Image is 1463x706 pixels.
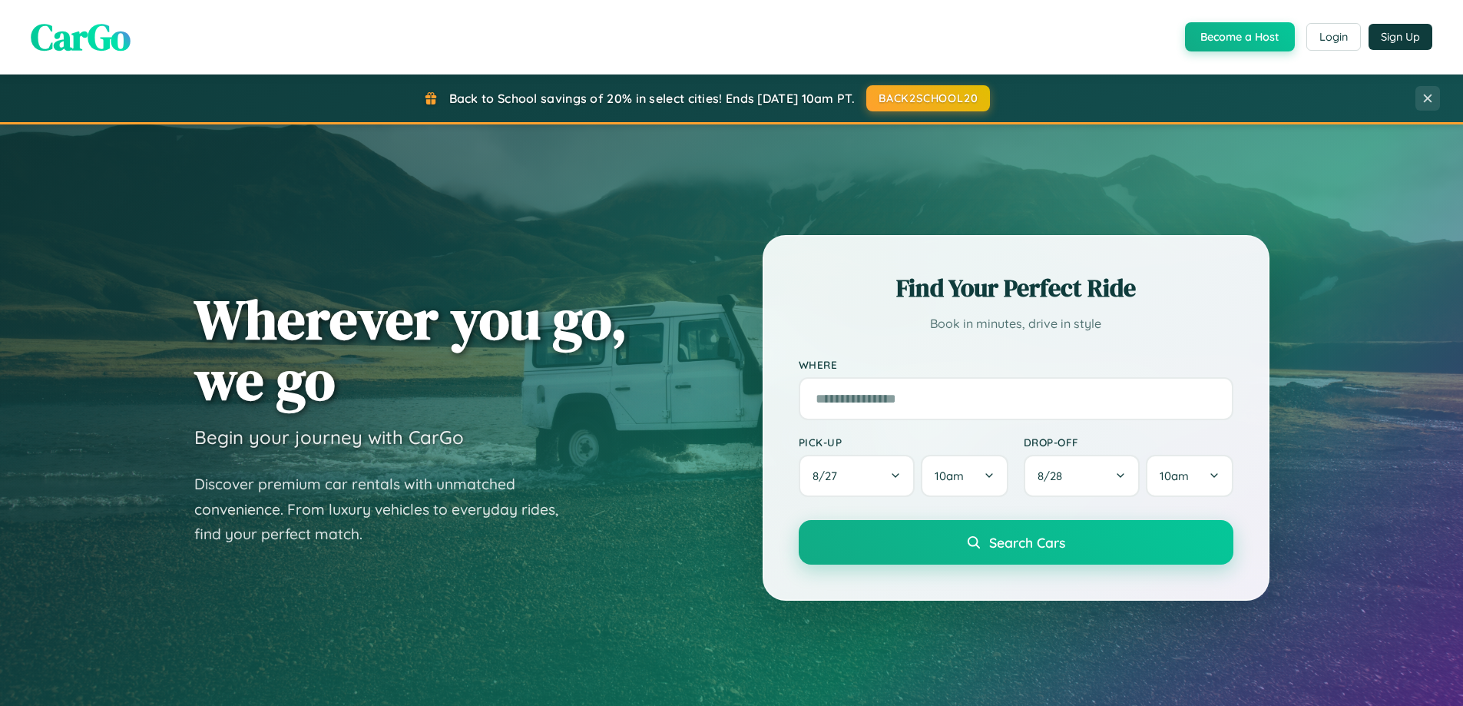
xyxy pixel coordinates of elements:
span: 10am [1160,469,1189,483]
button: Login [1306,23,1361,51]
span: 8 / 28 [1038,469,1070,483]
button: BACK2SCHOOL20 [866,85,990,111]
span: Search Cars [989,534,1065,551]
p: Discover premium car rentals with unmatched convenience. From luxury vehicles to everyday rides, ... [194,472,578,547]
p: Book in minutes, drive in style [799,313,1233,335]
button: 10am [1146,455,1233,497]
h1: Wherever you go, we go [194,289,627,410]
h2: Find Your Perfect Ride [799,271,1233,305]
button: Sign Up [1369,24,1432,50]
span: CarGo [31,12,131,62]
label: Drop-off [1024,436,1233,449]
button: Become a Host [1185,22,1295,51]
label: Pick-up [799,436,1008,449]
label: Where [799,358,1233,371]
span: 10am [935,469,964,483]
span: Back to School savings of 20% in select cities! Ends [DATE] 10am PT. [449,91,855,106]
button: 8/27 [799,455,915,497]
span: 8 / 27 [813,469,845,483]
button: Search Cars [799,520,1233,565]
button: 10am [921,455,1008,497]
h3: Begin your journey with CarGo [194,426,464,449]
button: 8/28 [1024,455,1140,497]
